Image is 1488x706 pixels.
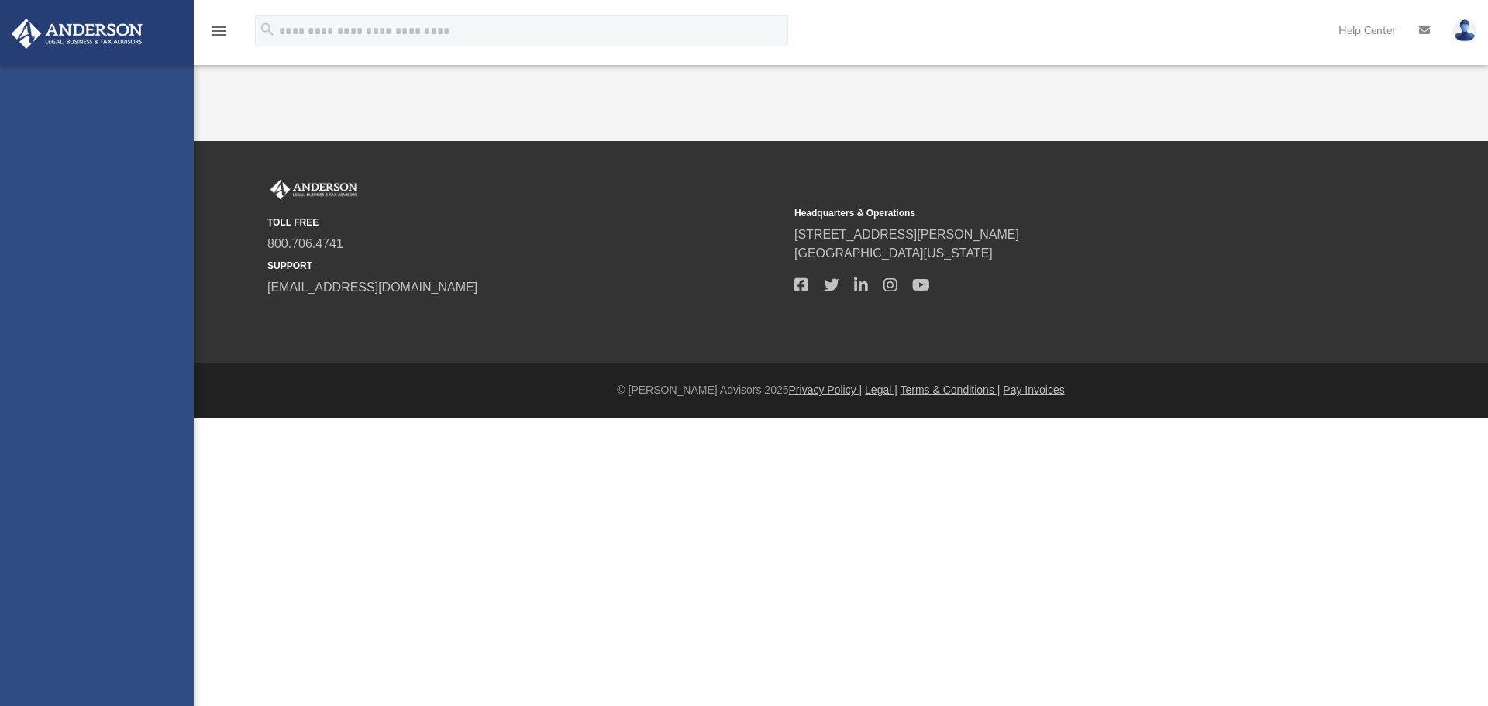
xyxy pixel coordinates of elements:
a: Privacy Policy | [789,384,863,396]
i: search [259,21,276,38]
small: Headquarters & Operations [794,206,1311,220]
a: [GEOGRAPHIC_DATA][US_STATE] [794,246,993,260]
a: Legal | [865,384,897,396]
img: User Pic [1453,19,1476,42]
a: 800.706.4741 [267,237,343,250]
img: Anderson Advisors Platinum Portal [7,19,147,49]
a: menu [209,29,228,40]
small: SUPPORT [267,259,784,273]
img: Anderson Advisors Platinum Portal [267,180,360,200]
div: © [PERSON_NAME] Advisors 2025 [194,382,1488,398]
i: menu [209,22,228,40]
a: Pay Invoices [1003,384,1064,396]
a: Terms & Conditions | [901,384,1001,396]
a: [STREET_ADDRESS][PERSON_NAME] [794,228,1019,241]
small: TOLL FREE [267,215,784,229]
a: [EMAIL_ADDRESS][DOMAIN_NAME] [267,281,477,294]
